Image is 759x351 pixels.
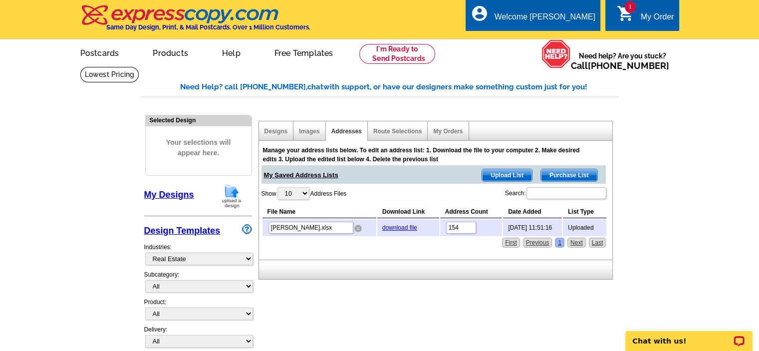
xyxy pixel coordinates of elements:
[382,224,417,231] a: download file
[277,187,309,200] select: ShowAddress Files
[523,238,552,248] a: Previous
[64,40,135,64] a: Postcards
[263,146,587,164] div: Manage your address lists below. To edit an address list: 1. Download the file to your computer 2...
[331,128,362,135] a: Addresses
[144,190,194,200] a: My Designs
[505,186,607,200] label: Search:
[589,238,606,248] a: Last
[242,224,252,234] img: design-wizard-help-icon.png
[555,238,564,248] a: 1
[641,12,674,26] div: My Order
[503,219,562,236] td: [DATE] 11:51:16
[258,40,349,64] a: Free Templates
[144,298,252,325] div: Product:
[571,60,669,71] span: Call
[373,128,422,135] a: Route Selections
[502,238,519,248] a: First
[307,82,323,91] span: chat
[541,39,571,68] img: help
[144,226,221,236] a: Design Templates
[354,223,362,230] a: Remove this list
[541,169,597,181] span: Purchase List
[264,128,288,135] a: Designs
[377,206,439,218] th: Download Link
[144,270,252,298] div: Subcategory:
[80,12,310,31] a: Same Day Design, Print, & Mail Postcards. Over 1 Million Customers.
[180,81,619,93] div: Need Help? call [PHONE_NUMBER], with support, or have our designers make something custom just fo...
[617,11,674,23] a: 1 shopping_cart My Order
[261,186,347,201] label: Show Address Files
[563,219,606,236] td: Uploaded
[563,206,606,218] th: List Type
[206,40,256,64] a: Help
[440,206,503,218] th: Address Count
[433,128,463,135] a: My Orders
[137,40,204,64] a: Products
[619,320,759,351] iframe: LiveChat chat widget
[567,238,586,248] a: Next
[482,169,531,181] span: Upload List
[526,187,606,199] input: Search:
[262,206,376,218] th: File Name
[146,115,252,125] div: Selected Design
[106,23,310,31] h4: Same Day Design, Print, & Mail Postcards. Over 1 Million Customers.
[625,1,636,13] span: 1
[617,4,635,22] i: shopping_cart
[264,165,338,180] span: My Saved Address Lists
[503,206,562,218] th: Date Added
[471,4,489,22] i: account_circle
[299,128,319,135] a: Images
[144,238,252,270] div: Industries:
[354,225,362,232] img: deleteOver.png
[588,60,669,71] a: [PHONE_NUMBER]
[219,183,245,209] img: upload-design
[571,51,674,71] span: Need help? Are you stuck?
[153,127,244,168] span: Your selections will appear here.
[495,12,595,26] div: Welcome [PERSON_NAME]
